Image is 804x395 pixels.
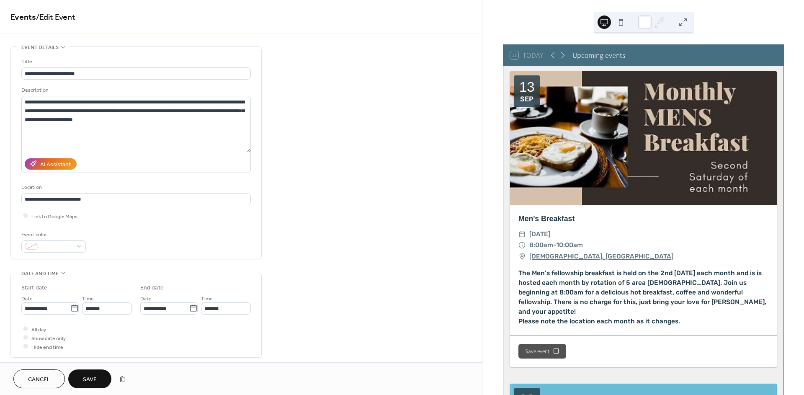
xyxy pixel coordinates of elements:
span: Date [21,294,33,303]
button: AI Assistant [25,158,77,170]
div: Sep [520,96,533,103]
span: Cancel [28,375,50,384]
span: Date [140,294,152,303]
div: 13 [519,80,535,94]
span: / Edit Event [36,9,75,26]
div: Upcoming events [572,50,625,61]
span: Link to Google Maps [31,212,77,221]
div: ​ [518,229,526,240]
div: Event color [21,230,84,239]
span: 10:00am [556,240,583,250]
span: Save [83,375,97,384]
span: All day [31,325,46,334]
span: Date and time [21,269,59,278]
div: ​ [518,251,526,262]
div: Men's Breakfast [510,213,777,224]
span: - [553,240,556,250]
div: Title [21,57,249,66]
span: [DATE] [529,229,550,240]
span: Time [82,294,94,303]
button: Save event [518,344,566,359]
div: End date [140,284,164,292]
div: ​ [518,240,526,250]
span: 8:00am [529,240,553,250]
a: [DEMOGRAPHIC_DATA], [GEOGRAPHIC_DATA] [529,251,673,262]
div: Description [21,86,249,95]
div: Start date [21,284,47,292]
span: Show date only [31,334,66,343]
button: Save [68,369,111,388]
button: Cancel [13,369,65,388]
div: Location [21,183,249,192]
div: The Men's fellowship breakfast is held on the 2nd [DATE] each month and is is hosted each month b... [510,268,777,327]
div: AI Assistant [40,160,71,169]
a: Events [10,9,36,26]
span: Event details [21,43,59,52]
span: Hide end time [31,343,63,351]
span: Time [201,294,213,303]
